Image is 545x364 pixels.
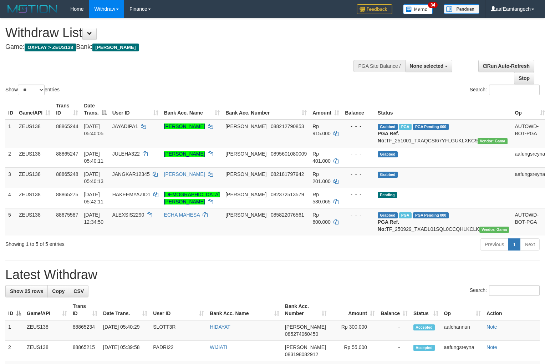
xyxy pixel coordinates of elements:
[312,212,331,225] span: Rp 600.000
[514,72,534,84] a: Stop
[378,151,398,157] span: Grabbed
[223,99,310,120] th: Bank Acc. Number: activate to sort column ascending
[73,288,84,294] span: CSV
[47,285,69,297] a: Copy
[112,123,138,129] span: JAYADIPA1
[70,341,100,361] td: 88865215
[5,285,48,297] a: Show 25 rows
[16,120,53,147] td: ZEUS138
[378,212,398,218] span: Grabbed
[56,192,78,197] span: 88865275
[489,285,540,296] input: Search:
[282,300,330,320] th: Bank Acc. Number: activate to sort column ascending
[330,341,378,361] td: Rp 55,000
[378,320,411,341] td: -
[310,99,342,120] th: Amount: activate to sort column ascending
[487,344,497,350] a: Note
[410,63,444,69] span: None selected
[312,151,331,164] span: Rp 401.000
[5,4,60,14] img: MOTION_logo.png
[271,171,304,177] span: Copy 082181797942 to clipboard
[100,300,150,320] th: Date Trans.: activate to sort column ascending
[164,151,205,157] a: [PERSON_NAME]
[112,192,151,197] span: HAKEEMYAZID1
[164,212,200,218] a: ECHA MAHESA
[10,288,43,294] span: Show 25 rows
[5,188,16,208] td: 4
[375,99,512,120] th: Status
[403,4,433,14] img: Button%20Memo.svg
[330,300,378,320] th: Amount: activate to sort column ascending
[271,192,304,197] span: Copy 082372513579 to clipboard
[5,167,16,188] td: 3
[345,150,372,157] div: - - -
[484,300,540,320] th: Action
[18,85,45,95] select: Showentries
[378,300,411,320] th: Balance: activate to sort column ascending
[378,192,397,198] span: Pending
[345,123,372,130] div: - - -
[84,171,103,184] span: [DATE] 05:40:13
[24,320,70,341] td: ZEUS138
[81,99,109,120] th: Date Trans.: activate to sort column descending
[207,300,282,320] th: Bank Acc. Name: activate to sort column ascending
[210,324,230,330] a: HIDAYAT
[413,124,449,130] span: PGA Pending
[56,151,78,157] span: 88865247
[70,300,100,320] th: Trans ID: activate to sort column ascending
[479,227,509,233] span: Vendor URL: https://trx31.1velocity.biz
[210,344,227,350] a: WIJIATI
[441,320,484,341] td: aafchannun
[16,188,53,208] td: ZEUS138
[150,341,207,361] td: PADRI22
[5,147,16,167] td: 2
[5,120,16,147] td: 1
[24,341,70,361] td: ZEUS138
[69,285,88,297] a: CSV
[70,320,100,341] td: 88865234
[5,208,16,236] td: 5
[92,44,138,51] span: [PERSON_NAME]
[5,99,16,120] th: ID
[52,288,65,294] span: Copy
[84,212,103,225] span: [DATE] 12:34:50
[5,85,60,95] label: Show entries
[399,124,412,130] span: Marked by aafkaynarin
[5,341,24,361] td: 2
[285,331,318,337] span: Copy 085274060450 to clipboard
[508,238,520,251] a: 1
[150,300,207,320] th: User ID: activate to sort column ascending
[312,123,331,136] span: Rp 915.000
[428,2,438,8] span: 34
[342,99,375,120] th: Balance
[100,341,150,361] td: [DATE] 05:39:58
[150,320,207,341] td: SLOTT3R
[5,44,356,51] h4: Game: Bank:
[16,99,53,120] th: Game/API: activate to sort column ascending
[375,208,512,236] td: TF_250929_TXADL01SQL0CCQHLKCLK
[444,4,479,14] img: panduan.png
[399,212,412,218] span: Marked by aafpengsreynich
[353,60,405,72] div: PGA Site Balance /
[489,85,540,95] input: Search:
[330,320,378,341] td: Rp 300,000
[225,212,266,218] span: [PERSON_NAME]
[56,212,78,218] span: 88675587
[16,147,53,167] td: ZEUS138
[84,192,103,204] span: [DATE] 05:42:11
[375,120,512,147] td: TF_251001_TXAQCSI67YFLGUKLXKC9
[271,151,307,157] span: Copy 0895601080009 to clipboard
[16,167,53,188] td: ZEUS138
[271,123,304,129] span: Copy 088212790853 to clipboard
[164,123,205,129] a: [PERSON_NAME]
[470,85,540,95] label: Search:
[413,212,449,218] span: PGA Pending
[357,4,392,14] img: Feedback.jpg
[109,99,161,120] th: User ID: activate to sort column ascending
[378,131,399,143] b: PGA Ref. No:
[5,26,356,40] h1: Withdraw List
[378,219,399,232] b: PGA Ref. No:
[225,123,266,129] span: [PERSON_NAME]
[405,60,453,72] button: None selected
[478,138,508,144] span: Vendor URL: https://trx31.1velocity.biz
